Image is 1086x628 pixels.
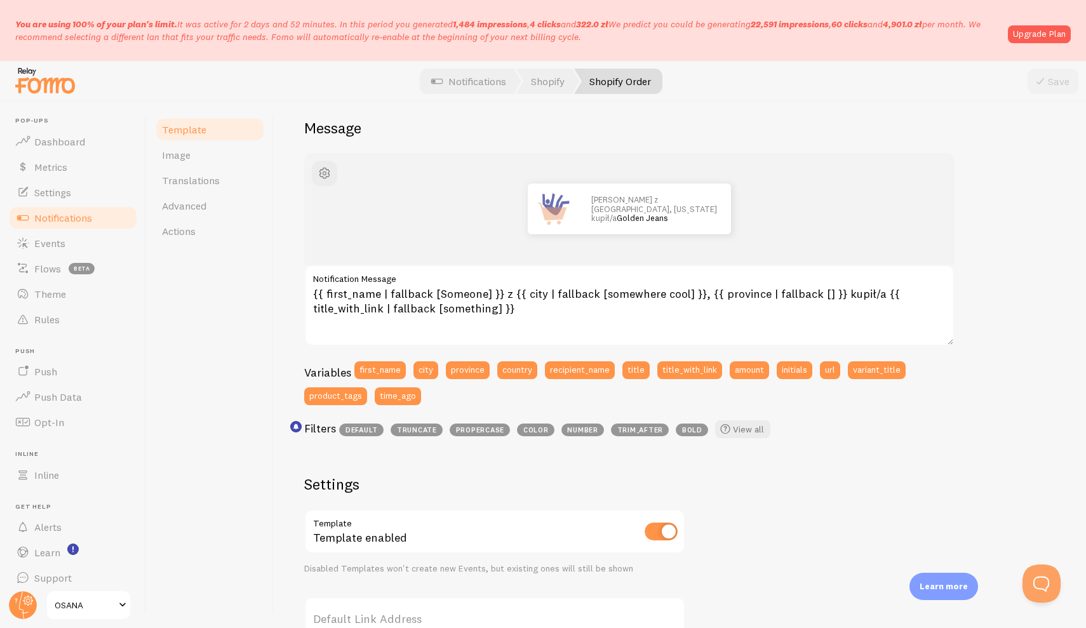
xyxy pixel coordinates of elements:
[354,361,406,379] button: first_name
[497,361,537,379] button: country
[162,174,220,187] span: Translations
[34,161,67,173] span: Metrics
[15,117,138,125] span: Pop-ups
[883,18,922,30] b: 4,901.0 zł
[34,135,85,148] span: Dashboard
[561,424,604,436] span: number
[15,503,138,511] span: Get Help
[446,361,490,379] button: province
[657,361,722,379] button: title_with_link
[154,117,265,142] a: Template
[8,154,138,180] a: Metrics
[304,563,685,575] div: Disabled Templates won't create new Events, but existing ones will still be shown
[67,544,79,555] svg: <p>Watch New Feature Tutorials!</p>
[8,462,138,488] a: Inline
[909,573,978,600] div: Learn more
[1022,565,1061,603] iframe: Help Scout Beacon - Open
[55,598,115,613] span: OSANA
[34,313,60,326] span: Rules
[339,424,384,436] span: default
[34,186,71,199] span: Settings
[611,424,669,436] span: trim_after
[162,225,196,237] span: Actions
[304,365,351,380] h3: Variables
[622,361,650,379] button: title
[391,424,443,436] span: truncate
[304,474,685,494] h2: Settings
[162,149,191,161] span: Image
[730,361,769,379] button: amount
[8,565,138,591] a: Support
[453,18,527,30] b: 1,484 impressions
[304,118,1056,138] h2: Message
[34,416,64,429] span: Opt-In
[617,213,668,223] a: Golden Jeans
[751,18,922,30] span: , and
[676,424,708,436] span: bold
[1008,25,1071,43] a: Upgrade Plan
[8,281,138,307] a: Theme
[162,123,206,136] span: Template
[545,361,615,379] button: recipient_name
[46,590,131,620] a: OSANA
[375,387,421,405] button: time_ago
[8,129,138,154] a: Dashboard
[820,361,840,379] button: url
[34,391,82,403] span: Push Data
[304,387,367,405] button: product_tags
[751,18,829,30] b: 22,591 impressions
[304,421,336,436] h3: Filters
[304,509,685,556] div: Template enabled
[154,168,265,193] a: Translations
[831,18,868,30] b: 60 clicks
[777,361,812,379] button: initials
[154,142,265,168] a: Image
[304,265,955,286] label: Notification Message
[530,18,561,30] b: 4 clicks
[162,199,206,212] span: Advanced
[34,571,72,584] span: Support
[8,256,138,281] a: Flows beta
[413,361,438,379] button: city
[576,18,608,30] b: 322.0 zł
[8,180,138,205] a: Settings
[8,410,138,435] a: Opt-In
[34,521,62,533] span: Alerts
[34,237,65,250] span: Events
[15,18,177,30] span: You are using 100% of your plan's limit.
[8,205,138,230] a: Notifications
[920,580,968,592] p: Learn more
[34,211,92,224] span: Notifications
[154,218,265,244] a: Actions
[8,359,138,384] a: Push
[8,514,138,540] a: Alerts
[8,384,138,410] a: Push Data
[15,18,1000,43] p: It was active for 2 days and 52 minutes. In this period you generated We predict you could be gen...
[591,195,718,222] p: [PERSON_NAME] z [GEOGRAPHIC_DATA], [US_STATE] kupił/a
[290,421,302,432] svg: <p>Use filters like | propercase to change CITY to City in your templates</p>
[8,307,138,332] a: Rules
[453,18,608,30] span: , and
[15,347,138,356] span: Push
[69,263,95,274] span: beta
[517,424,554,436] span: color
[13,64,77,97] img: fomo-relay-logo-orange.svg
[34,262,61,275] span: Flows
[715,420,770,438] a: View all
[34,469,59,481] span: Inline
[154,193,265,218] a: Advanced
[450,424,510,436] span: propercase
[34,546,60,559] span: Learn
[848,361,906,379] button: variant_title
[8,540,138,565] a: Learn
[34,365,57,378] span: Push
[8,230,138,256] a: Events
[15,450,138,458] span: Inline
[34,288,66,300] span: Theme
[528,184,579,234] img: Fomo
